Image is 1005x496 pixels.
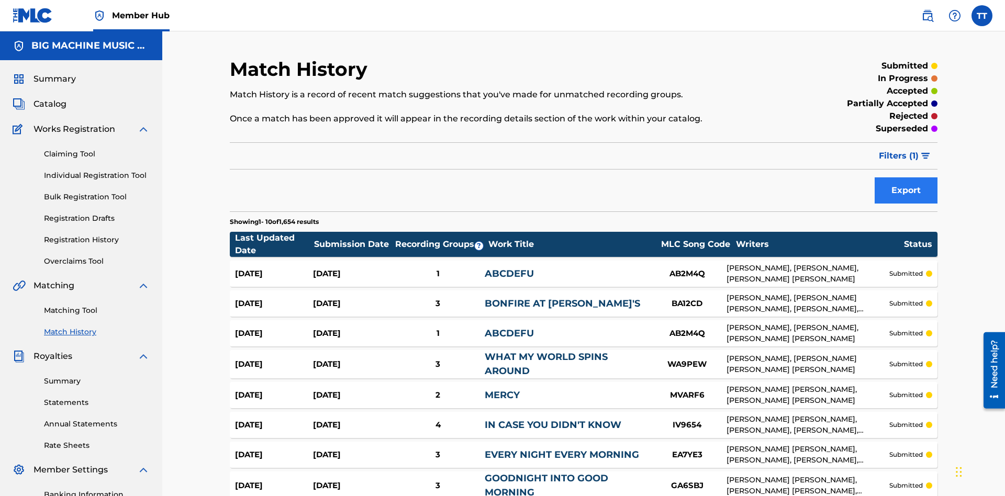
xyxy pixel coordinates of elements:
a: Bulk Registration Tool [44,191,150,202]
a: ABCDEFU [485,328,534,339]
a: IN CASE YOU DIDN'T KNOW [485,419,621,431]
iframe: Resource Center [976,328,1005,414]
a: Annual Statements [44,419,150,430]
a: ABCDEFU [485,268,534,279]
a: BONFIRE AT [PERSON_NAME]'S [485,298,640,309]
div: 3 [391,449,485,461]
div: 3 [391,358,485,370]
div: [DATE] [313,358,391,370]
div: [PERSON_NAME] [PERSON_NAME], [PERSON_NAME], [PERSON_NAME], [PERSON_NAME] [727,444,889,466]
p: submitted [881,60,928,72]
div: [DATE] [235,298,313,310]
div: [DATE] [235,268,313,280]
p: Showing 1 - 10 of 1,654 results [230,217,319,227]
img: expand [137,279,150,292]
div: [DATE] [313,480,391,492]
span: Member Hub [112,9,170,21]
div: [PERSON_NAME] [PERSON_NAME], [PERSON_NAME], [PERSON_NAME], [PERSON_NAME] [727,414,889,436]
span: Member Settings [33,464,108,476]
a: Overclaims Tool [44,256,150,267]
img: Summary [13,73,25,85]
img: expand [137,350,150,363]
p: submitted [889,269,923,278]
img: Member Settings [13,464,25,476]
a: Match History [44,326,150,337]
a: Individual Registration Tool [44,170,150,181]
div: [DATE] [235,328,313,340]
div: Writers [736,238,903,251]
img: Top Rightsholder [93,9,106,22]
span: Works Registration [33,123,115,136]
div: 3 [391,480,485,492]
a: EVERY NIGHT EVERY MORNING [485,449,639,460]
div: 1 [391,268,485,280]
span: Royalties [33,350,72,363]
div: [DATE] [235,480,313,492]
span: Summary [33,73,76,85]
p: submitted [889,299,923,308]
h5: BIG MACHINE MUSIC LLC [31,40,150,52]
a: WHAT MY WORLD SPINS AROUND [485,351,608,377]
div: MVARF6 [648,389,727,401]
div: BA12CD [648,298,727,310]
div: [PERSON_NAME], [PERSON_NAME] [PERSON_NAME], [PERSON_NAME], [PERSON_NAME], [PERSON_NAME] [PERSON_N... [727,292,889,314]
img: Royalties [13,350,25,363]
img: help [948,9,961,22]
div: GA6SBJ [648,480,727,492]
a: Public Search [917,5,938,26]
span: Matching [33,279,74,292]
span: Catalog [33,98,66,110]
div: [DATE] [235,358,313,370]
div: [DATE] [313,298,391,310]
div: [DATE] [313,419,391,431]
img: Catalog [13,98,25,110]
a: Registration Drafts [44,213,150,224]
div: WA9PEW [648,358,727,370]
img: expand [137,464,150,476]
div: [DATE] [313,268,391,280]
p: submitted [889,420,923,430]
a: Registration History [44,234,150,245]
a: Statements [44,397,150,408]
div: [DATE] [235,419,313,431]
p: submitted [889,450,923,459]
div: Work Title [488,238,656,251]
span: ? [475,242,483,250]
a: Matching Tool [44,305,150,316]
p: accepted [887,85,928,97]
img: filter [921,153,930,159]
img: Matching [13,279,26,292]
div: MLC Song Code [656,238,735,251]
div: 3 [391,298,485,310]
div: EA7YE3 [648,449,727,461]
img: Works Registration [13,123,26,136]
a: Summary [44,376,150,387]
div: [DATE] [235,389,313,401]
a: Rate Sheets [44,440,150,451]
div: Last Updated Date [235,232,314,257]
p: Once a match has been approved it will appear in the recording details section of the work within... [230,112,775,125]
button: Filters (1) [873,143,937,169]
div: [PERSON_NAME], [PERSON_NAME], [PERSON_NAME] [PERSON_NAME] [727,263,889,285]
div: [DATE] [313,389,391,401]
div: [DATE] [313,449,391,461]
span: Filters ( 1 ) [879,150,919,162]
div: [DATE] [313,328,391,340]
div: 2 [391,389,485,401]
p: submitted [889,481,923,490]
a: SummarySummary [13,73,76,85]
p: submitted [889,329,923,338]
p: in progress [878,72,928,85]
div: 4 [391,419,485,431]
iframe: Chat Widget [953,446,1005,496]
div: AB2M4Q [648,328,727,340]
div: [PERSON_NAME] [PERSON_NAME], [PERSON_NAME] [PERSON_NAME] [727,384,889,406]
img: MLC Logo [13,8,53,23]
img: Accounts [13,40,25,52]
p: submitted [889,359,923,369]
a: Claiming Tool [44,149,150,160]
div: IV9654 [648,419,727,431]
p: superseded [876,122,928,135]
